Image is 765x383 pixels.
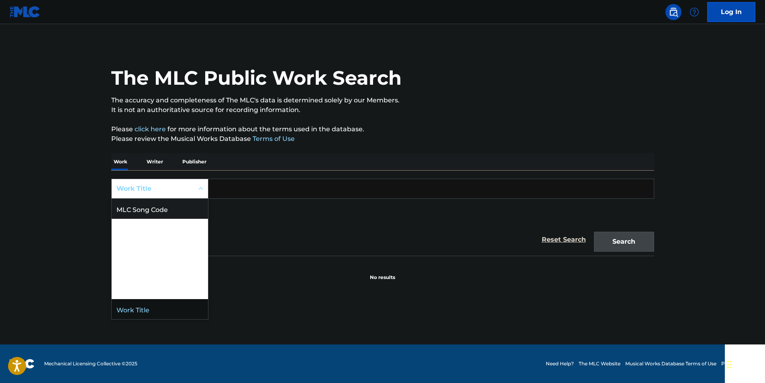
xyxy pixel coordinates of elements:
[111,134,654,144] p: Please review the Musical Works Database
[251,135,295,143] a: Terms of Use
[625,360,716,367] a: Musical Works Database Terms of Use
[135,125,166,133] a: click here
[111,153,130,170] p: Work
[686,4,702,20] div: Help
[111,105,654,115] p: It is not an authoritative source for recording information.
[112,239,208,259] div: Publisher Name
[112,299,208,319] div: Work Title
[111,179,654,256] form: Search Form
[10,359,35,369] img: logo
[44,360,137,367] span: Mechanical Licensing Collective © 2025
[665,4,681,20] a: Public Search
[144,153,165,170] p: Writer
[180,153,209,170] p: Publisher
[546,360,574,367] a: Need Help?
[116,184,189,194] div: Work Title
[727,352,732,377] div: Drag
[111,124,654,134] p: Please for more information about the terms used in the database.
[579,360,620,367] a: The MLC Website
[112,219,208,239] div: Writer IPI
[721,360,755,367] a: Privacy Policy
[112,279,208,299] div: MLC Publisher Number
[111,96,654,105] p: The accuracy and completeness of The MLC's data is determined solely by our Members.
[370,264,395,281] p: No results
[725,344,765,383] iframe: Chat Widget
[10,6,41,18] img: MLC Logo
[111,66,402,90] h1: The MLC Public Work Search
[690,7,699,17] img: help
[669,7,678,17] img: search
[112,259,208,279] div: Publisher IPI
[707,2,755,22] a: Log In
[112,199,208,219] div: MLC Song Code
